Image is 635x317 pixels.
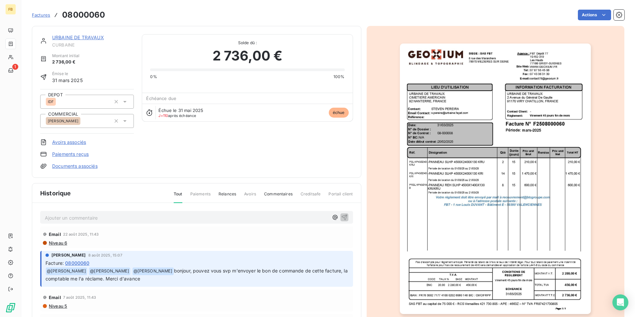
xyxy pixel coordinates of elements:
span: @ [PERSON_NAME] [46,267,87,275]
span: Email [49,295,61,300]
img: invoice_thumbnail [400,44,591,314]
span: [PERSON_NAME] [48,119,78,123]
div: FB [5,4,16,15]
span: Avoirs [244,191,256,202]
span: 22 août 2025, 11:43 [63,232,99,236]
span: Niveau 6 [48,240,67,246]
span: Creditsafe [301,191,321,202]
button: Actions [578,10,611,20]
a: Paiements reçus [52,151,89,158]
a: Documents associés [52,163,98,169]
span: 0% [150,74,157,80]
span: [PERSON_NAME] [51,252,86,258]
span: bonjour, pouvez vous svp m'envoyer le bon de commande de cette facture, la comptable me l'a récla... [45,268,349,281]
span: 2 736,00 € [52,59,79,65]
span: Email [49,232,61,237]
a: URBAINE DE TRAVAUX [52,35,104,40]
span: 1 [12,64,18,70]
a: Factures [32,12,50,18]
span: échue [329,108,349,118]
span: Relances [219,191,236,202]
span: 7 août 2025, 11:43 [63,295,96,299]
span: Paiements [190,191,211,202]
span: Tout [174,191,182,203]
span: Commentaires [264,191,293,202]
span: Niveau 5 [48,303,67,309]
span: @ [PERSON_NAME] [133,267,174,275]
span: Solde dû : [150,40,344,46]
span: 31 mars 2025 [52,77,83,84]
img: Logo LeanPay [5,302,16,313]
span: Portail client [328,191,353,202]
span: Échue le 31 mai 2025 [158,108,203,113]
span: @ [PERSON_NAME] [89,267,130,275]
h3: 08000060 [62,9,105,21]
span: Émise le [52,71,83,77]
span: CURBAINE [52,42,134,48]
span: 8 août 2025, 15:07 [88,253,122,257]
span: IDF [48,100,54,104]
span: Facture : [45,260,64,266]
a: Avoirs associés [52,139,86,146]
span: 2 736,00 € [213,46,283,66]
div: Open Intercom Messenger [612,294,628,310]
span: J+110 [158,113,168,118]
span: Historique [40,189,71,198]
span: Échéance due [146,96,176,101]
span: 100% [333,74,345,80]
span: Montant initial [52,53,79,59]
span: 08000060 [65,260,89,266]
span: après échéance [158,114,196,118]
